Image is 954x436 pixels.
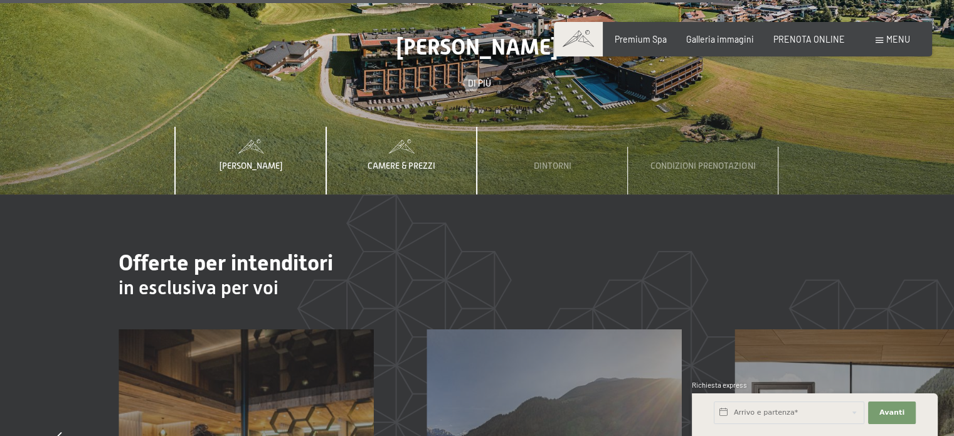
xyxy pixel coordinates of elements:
span: Dintorni [534,161,571,171]
a: Galleria immagini [686,34,754,45]
span: Offerte per intenditori [119,250,333,275]
span: Richiesta express [692,381,747,389]
a: PRENOTA ONLINE [773,34,845,45]
span: [PERSON_NAME] [396,34,558,60]
span: Avanti [879,408,904,418]
span: Menu [886,34,910,45]
button: Avanti [868,401,916,424]
span: [PERSON_NAME] [220,161,282,171]
a: Premium Spa [615,34,667,45]
span: in esclusiva per voi [119,276,278,299]
a: Di più [463,77,492,90]
span: Di più [468,77,491,90]
span: Camere & Prezzi [368,161,435,171]
span: Condizioni prenotazioni [650,161,755,171]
